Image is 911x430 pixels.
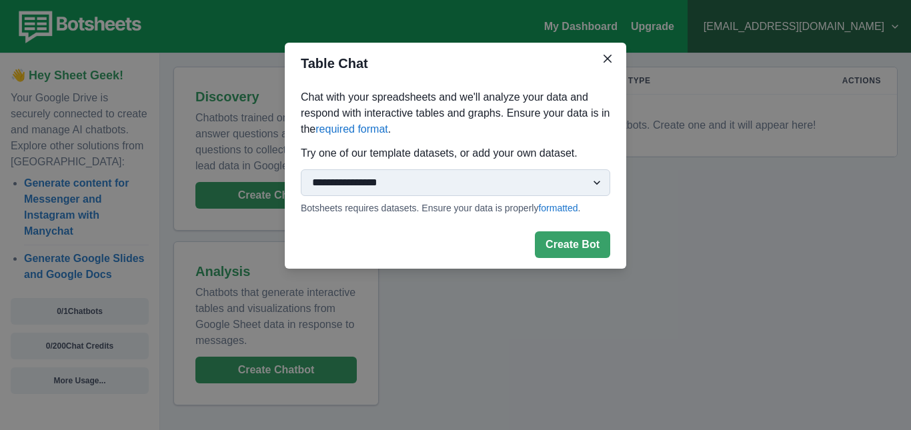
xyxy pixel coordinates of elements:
[301,89,610,137] p: Chat with your spreadsheets and we'll analyze your data and respond with interactive tables and g...
[535,231,610,258] button: Create Bot
[538,203,578,213] a: formatted
[301,145,610,161] p: Try one of our template datasets, or add your own dataset.
[301,201,610,215] p: Botsheets requires datasets. Ensure your data is properly .
[285,43,626,84] header: Table Chat
[315,123,388,135] a: required format
[597,48,618,69] button: Close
